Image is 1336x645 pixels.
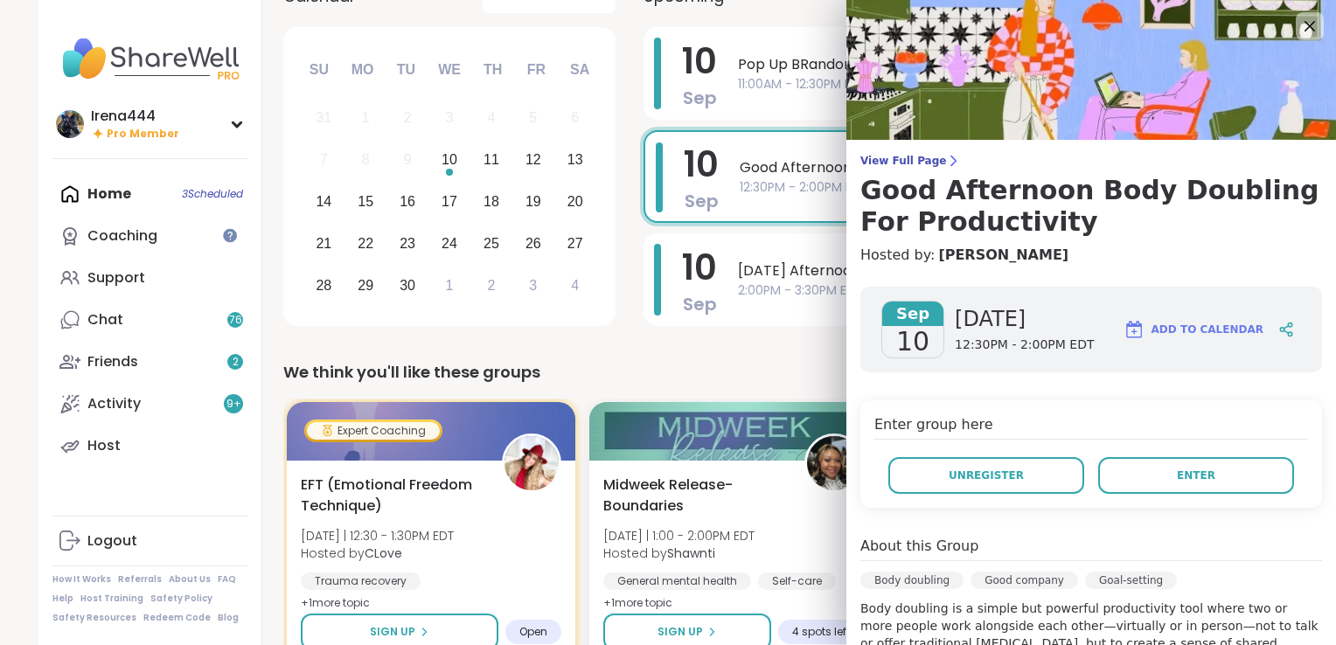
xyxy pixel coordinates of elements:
span: [DATE] | 1:00 - 2:00PM EDT [603,527,755,544]
div: 29 [358,274,373,297]
div: 25 [484,232,499,255]
div: Friends [87,352,138,371]
span: Sep [683,292,717,316]
div: 27 [567,232,583,255]
a: Host Training [80,593,143,605]
div: 3 [446,106,454,129]
div: Tu [386,51,425,89]
div: Choose Monday, September 15th, 2025 [347,184,385,221]
div: Chat [87,310,123,329]
span: Sep [882,302,943,326]
span: 4 spots left [792,625,850,639]
iframe: Spotlight [223,228,237,242]
div: Coaching [87,226,157,246]
span: 12:30PM - 2:00PM EDT [955,336,1094,354]
h4: Hosted by: [860,245,1322,266]
div: Not available Sunday, August 31st, 2025 [305,100,343,137]
div: Goal-setting [1085,572,1177,589]
img: ShareWell Logomark [1124,319,1145,340]
div: Choose Wednesday, September 10th, 2025 [431,142,469,179]
div: Good company [971,572,1078,589]
a: How It Works [52,573,111,586]
div: Mo [343,51,381,89]
span: Pro Member [107,127,179,142]
span: Pop Up BRandomness Open Forum [738,54,1245,75]
h4: About this Group [860,536,978,557]
div: Choose Wednesday, September 17th, 2025 [431,184,469,221]
span: 10 [682,243,717,292]
span: Midweek Release-Boundaries [603,475,785,517]
a: Coaching [52,215,247,257]
div: 3 [529,274,537,297]
div: 28 [316,274,331,297]
img: ShareWell Nav Logo [52,28,247,89]
span: Sep [683,86,717,110]
span: Good Afternoon Body Doubling For Productivity [740,157,1243,178]
div: Not available Saturday, September 6th, 2025 [556,100,594,137]
div: Body doubling [860,572,964,589]
div: Choose Sunday, September 14th, 2025 [305,184,343,221]
span: Hosted by [301,544,454,562]
a: Friends2 [52,341,247,383]
div: 31 [316,106,331,129]
h3: Good Afternoon Body Doubling For Productivity [860,175,1322,238]
span: 12:30PM - 2:00PM EDT [740,178,1243,197]
div: 24 [442,232,457,255]
span: 10 [896,326,929,357]
div: Choose Sunday, September 21st, 2025 [305,225,343,262]
div: 14 [316,190,331,213]
div: Choose Saturday, October 4th, 2025 [556,267,594,304]
div: 12 [525,148,541,171]
div: Choose Tuesday, September 23rd, 2025 [389,225,427,262]
div: Sa [560,51,599,89]
div: Choose Tuesday, September 16th, 2025 [389,184,427,221]
div: Choose Friday, September 26th, 2025 [514,225,552,262]
div: 7 [320,148,328,171]
div: 8 [362,148,370,171]
div: 30 [400,274,415,297]
b: CLove [365,544,402,562]
h4: Enter group here [874,414,1308,440]
div: Choose Monday, September 22nd, 2025 [347,225,385,262]
div: We think you'll like these groups [283,360,1277,385]
a: View Full PageGood Afternoon Body Doubling For Productivity [860,154,1322,238]
span: [DATE] | 12:30 - 1:30PM EDT [301,527,454,544]
div: 16 [400,190,415,213]
div: 23 [400,232,415,255]
div: Not available Friday, September 5th, 2025 [514,100,552,137]
a: Help [52,593,73,605]
span: Sign Up [658,624,703,640]
div: Choose Sunday, September 28th, 2025 [305,267,343,304]
a: Safety Policy [150,593,212,605]
div: 22 [358,232,373,255]
span: Unregister [949,468,1024,483]
div: 2 [404,106,412,129]
div: month 2025-09 [303,97,595,306]
a: Referrals [118,573,162,586]
b: Shawnti [667,544,715,562]
div: 9 [404,148,412,171]
div: 2 [487,274,495,297]
span: Open [519,625,547,639]
img: CLove [504,436,559,490]
button: Unregister [888,457,1084,494]
div: Host [87,436,121,455]
div: 4 [487,106,495,129]
div: 20 [567,190,583,213]
div: Choose Thursday, September 18th, 2025 [473,184,511,221]
div: Fr [517,51,555,89]
div: We [430,51,469,89]
div: Not available Monday, September 1st, 2025 [347,100,385,137]
div: 1 [362,106,370,129]
a: Blog [218,612,239,624]
button: Enter [1098,457,1294,494]
a: Redeem Code [143,612,211,624]
div: 18 [484,190,499,213]
div: 13 [567,148,583,171]
button: Add to Calendar [1116,309,1271,350]
div: 17 [442,190,457,213]
span: EFT (Emotional Freedom Technique) [301,475,483,517]
div: 19 [525,190,541,213]
div: Choose Monday, September 29th, 2025 [347,267,385,304]
div: Support [87,268,145,288]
